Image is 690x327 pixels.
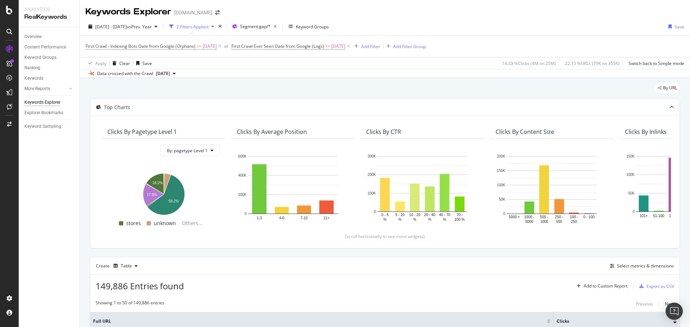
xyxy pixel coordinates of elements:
[557,318,662,324] span: Clicks
[203,41,217,51] span: [DATE]
[99,233,671,239] div: (scroll horizontally to see more widgets)
[366,128,401,135] div: Clicks By CTR
[24,85,67,93] a: More Reports
[24,33,74,41] a: Overview
[215,10,220,15] div: arrow-right-arrow-left
[570,215,578,219] text: 100 -
[257,216,262,220] text: 1-3
[24,109,74,117] a: Explorer Bookmarks
[617,263,674,269] div: Select metrics & dimensions
[156,70,170,77] span: 2025 Sep. 3rd
[107,128,177,135] div: Clicks By pagetype Level 1
[625,128,667,135] div: Clicks By Inlinks
[238,154,247,158] text: 600K
[24,33,42,41] div: Overview
[647,283,674,289] div: Export as CSV
[24,123,61,130] div: Keyword Sampling
[24,109,63,117] div: Explorer Bookmarks
[217,23,223,30] div: times
[636,301,653,307] div: Previous
[95,60,106,66] div: Apply
[640,214,648,218] text: 101+
[286,21,332,32] button: Keyword Groups
[383,42,426,51] button: Add Filter Group
[584,284,627,288] div: Add to Custom Report
[368,191,376,195] text: 100K
[583,215,595,219] text: 0 - 100
[663,86,677,90] span: By URL
[224,43,229,49] div: or
[121,264,132,268] div: Table
[439,213,451,217] text: 40 - 70
[525,220,534,224] text: 5000
[626,154,635,158] text: 150K
[409,213,421,217] text: 10 - 20
[665,301,674,307] div: Next
[86,21,160,32] button: [DATE] - [DATE]vsPrev. Year
[331,41,345,51] span: [DATE]
[300,216,308,220] text: 7-10
[127,24,152,30] span: vs Prev. Year
[497,154,506,158] text: 200K
[636,300,653,308] button: Previous
[366,153,478,222] svg: A chart.
[93,318,536,324] span: Full URL
[655,83,680,93] div: legacy label
[197,43,202,49] span: >=
[496,128,554,135] div: Clicks By Content Size
[509,215,520,219] text: 5000 +
[119,60,130,66] div: Clear
[95,24,127,30] span: [DATE] - [DATE]
[179,219,206,228] span: Others...
[502,60,556,66] div: 14.33 % Clicks ( 4M on 25M )
[351,42,380,51] button: Add Filter
[565,60,620,66] div: 22.15 % URLs ( 79K on 355K )
[325,43,330,49] span: >=
[398,218,401,221] text: %
[142,60,152,66] div: Save
[107,170,220,216] div: A chart.
[86,57,106,69] button: Apply
[443,218,446,221] text: %
[675,24,684,30] div: Save
[524,215,534,219] text: 1000 -
[24,75,74,82] a: Keywords
[368,154,376,158] text: 300K
[96,300,165,308] div: Showing 1 to 50 of 149,886 entries
[628,191,635,195] text: 50K
[24,43,66,51] div: Content Performance
[244,212,247,216] text: 0
[368,173,376,177] text: 200K
[86,43,195,49] span: First Crawl - Indexing Bots Date from Google (Orphans)
[237,153,349,225] div: A chart.
[555,215,563,219] text: 250 -
[24,123,74,130] a: Keyword Sampling
[632,210,635,214] text: 0
[323,216,330,220] text: 11+
[456,213,463,217] text: 70 -
[607,262,674,270] button: Select metrics & dimensions
[665,300,674,308] button: Next
[24,99,74,106] a: Keywords Explorer
[499,197,505,201] text: 50K
[540,215,548,219] text: 500 -
[174,9,212,16] div: [DOMAIN_NAME]
[176,24,208,30] div: 2 Filters Applied
[110,57,130,69] button: Clear
[666,21,684,32] button: Save
[374,210,376,214] text: 0
[86,6,171,18] div: Keywords Explorer
[496,153,608,225] div: A chart.
[166,21,217,32] button: 2 Filters Applied
[24,85,50,93] div: More Reports
[154,219,176,228] span: unknown
[571,220,577,224] text: 250
[455,218,465,221] text: 100 %
[653,214,664,218] text: 51-100
[395,213,405,217] text: 5 - 10
[152,181,162,185] text: 16.2%
[24,64,40,72] div: Ranking
[24,99,60,106] div: Keywords Explorer
[240,23,271,29] span: Segment: gap/*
